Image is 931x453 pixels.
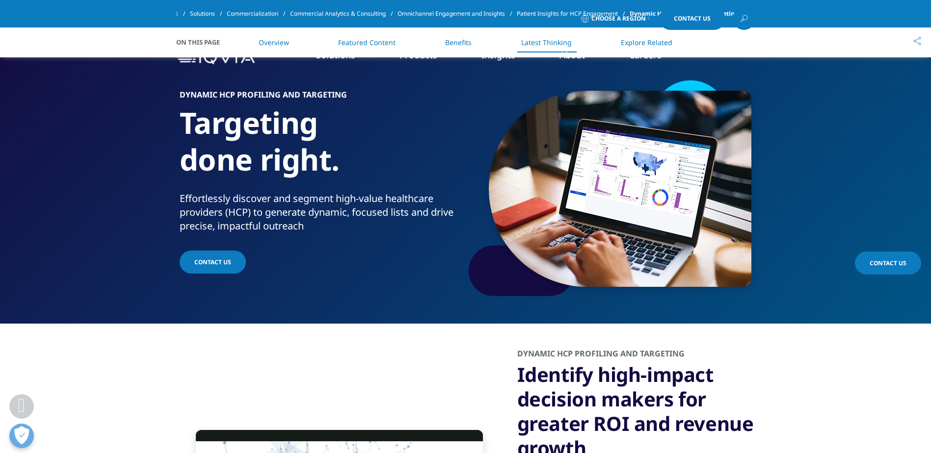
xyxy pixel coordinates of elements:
[559,49,585,61] a: About
[399,49,437,61] a: Products
[674,16,711,22] span: Contact Us
[180,192,462,233] div: Effortlessly discover and segment high-value healthcare providers (HCP) to generate dynamic, focu...
[259,34,755,80] nav: Primary
[517,348,755,362] h2: DYNAMIC HCP PROFILING AND TARGETING
[180,251,246,274] a: Contact Us
[659,7,725,30] a: Contact Us
[591,15,646,23] span: Choose a Region
[489,91,751,287] img: 1186_screenshot-inside-of-desktop.png
[629,49,662,61] a: Careers
[194,258,231,266] span: Contact Us
[9,424,34,448] button: Open Preferences
[180,91,462,104] h6: Dynamic HCP Profiling and Targeting
[316,49,355,61] a: Solutions
[481,49,515,61] a: Insights
[176,50,255,65] img: IQVIA Healthcare Information Technology and Pharma Clinical Research Company
[870,259,906,267] span: Contact Us
[855,252,921,275] a: Contact Us
[180,104,462,192] h1: Targeting done right.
